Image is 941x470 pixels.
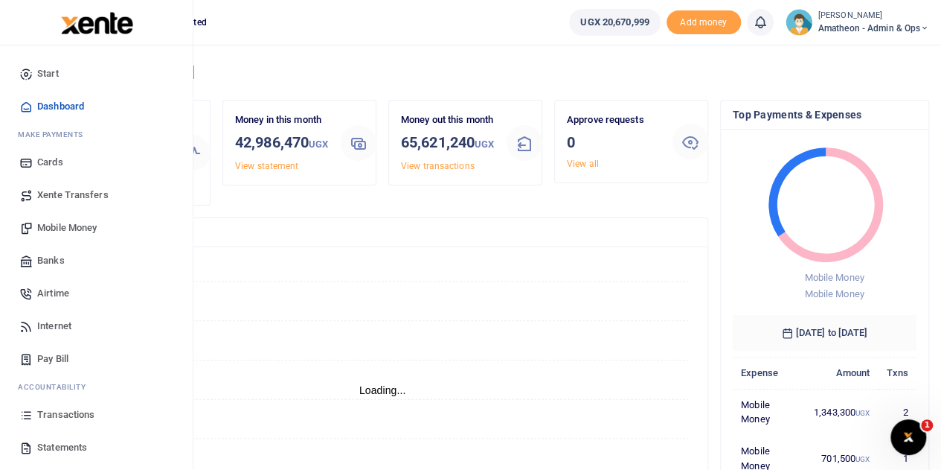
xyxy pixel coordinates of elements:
span: Internet [37,319,71,334]
li: M [12,123,181,146]
small: UGX [309,139,328,150]
span: Start [37,66,59,81]
span: Xente Transfers [37,188,109,203]
a: View statement [235,161,298,171]
td: 2 [878,389,916,435]
a: Cards [12,146,181,179]
span: countability [29,381,86,393]
a: Banks [12,244,181,277]
a: Airtime [12,277,181,310]
span: Mobile Money [804,288,864,299]
span: Statements [37,440,87,455]
th: Expense [733,357,806,389]
span: Cards [37,155,63,170]
th: Txns [878,357,916,389]
text: Loading... [359,384,406,396]
span: Banks [37,253,65,268]
a: Statements [12,431,181,464]
iframe: Intercom live chat [890,419,926,455]
small: UGX [855,455,870,463]
h4: Top Payments & Expenses [733,107,916,123]
small: UGX [475,139,494,150]
th: Amount [806,357,879,389]
span: Mobile Money [804,272,864,283]
span: Airtime [37,286,69,301]
a: profile-user [PERSON_NAME] Amatheon - Admin & Ops [786,9,929,36]
span: Amatheon - Admin & Ops [818,22,929,35]
a: View transactions [401,161,475,171]
h3: 65,621,240 [401,131,495,156]
td: 1,343,300 [806,389,879,435]
a: Mobile Money [12,212,181,244]
h6: [DATE] to [DATE] [733,315,916,351]
span: ake Payments [25,129,83,140]
span: UGX 20,670,999 [580,15,649,30]
span: 1 [921,419,933,431]
span: Dashboard [37,99,84,114]
h3: 0 [567,131,661,153]
small: UGX [855,409,870,417]
li: Wallet ballance [563,9,666,36]
small: [PERSON_NAME] [818,10,929,22]
p: Money out this month [401,112,495,128]
li: Ac [12,375,181,398]
a: Pay Bill [12,343,181,375]
span: Add money [667,10,741,35]
h4: Transactions Overview [69,224,696,241]
span: Mobile Money [37,220,97,235]
h3: 42,986,470 [235,131,329,156]
a: View all [567,159,599,169]
img: profile-user [786,9,812,36]
td: Mobile Money [733,389,806,435]
a: Transactions [12,398,181,431]
span: Pay Bill [37,352,68,366]
a: Internet [12,310,181,343]
a: logo-small logo-large logo-large [60,16,133,28]
span: Transactions [37,407,94,422]
li: Toup your wallet [667,10,741,35]
a: Add money [667,16,741,27]
p: Money in this month [235,112,329,128]
a: Xente Transfers [12,179,181,212]
p: Approve requests [567,112,661,128]
a: UGX 20,670,999 [569,9,660,36]
h4: Hello [PERSON_NAME] [57,64,929,80]
a: Start [12,57,181,90]
a: Dashboard [12,90,181,123]
img: logo-large [61,12,133,34]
